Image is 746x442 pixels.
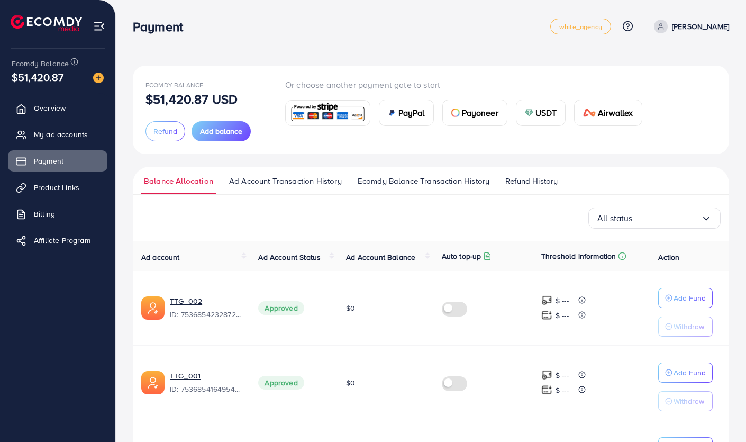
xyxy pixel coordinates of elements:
span: $51,420.87 [12,69,64,85]
span: Product Links [34,182,79,193]
p: $51,420.87 USD [145,93,238,105]
span: ID: 7536854164954071056 [170,384,241,394]
span: Overview [34,103,66,113]
img: top-up amount [541,384,552,395]
p: Withdraw [674,320,704,333]
span: My ad accounts [34,129,88,140]
button: Withdraw [658,391,713,411]
span: Ecomdy Balance [145,80,203,89]
span: $0 [346,377,355,388]
a: Billing [8,203,107,224]
span: Ad Account Transaction History [229,175,342,187]
img: menu [93,20,105,32]
div: Search for option [588,208,721,229]
span: All status [597,210,633,227]
button: Refund [145,121,185,141]
p: Withdraw [674,395,704,408]
img: card [388,109,396,117]
span: PayPal [398,106,425,119]
img: card [451,109,460,117]
a: white_agency [550,19,611,34]
img: logo [11,15,82,31]
span: ID: 7536854232872534033 [170,309,241,320]
a: TTG_002 [170,296,241,306]
img: top-up amount [541,369,552,381]
p: $ --- [556,369,569,382]
span: white_agency [559,23,602,30]
span: USDT [535,106,557,119]
input: Search for option [633,210,701,227]
p: Add Fund [674,366,706,379]
span: Balance Allocation [144,175,213,187]
a: cardAirwallex [574,100,642,126]
span: Payment [34,156,63,166]
span: Approved [258,376,304,390]
span: Ad account [141,252,180,263]
h3: Payment [133,19,192,34]
button: Add Fund [658,288,713,308]
img: card [583,109,596,117]
p: Add Fund [674,292,706,304]
p: $ --- [556,384,569,396]
a: Payment [8,150,107,172]
iframe: Chat [701,394,738,434]
a: Affiliate Program [8,230,107,251]
p: Or choose another payment gate to start [285,78,651,91]
button: Add Fund [658,363,713,383]
a: Product Links [8,177,107,198]
span: Affiliate Program [34,235,90,246]
img: top-up amount [541,310,552,321]
button: Add balance [192,121,251,141]
a: TTG_001 [170,371,241,381]
span: Action [658,252,679,263]
a: My ad accounts [8,124,107,145]
img: card [525,109,533,117]
span: Refund History [505,175,558,187]
div: <span class='underline'>TTG_001</span></br>7536854164954071056 [170,371,241,395]
img: ic-ads-acc.e4c84228.svg [141,296,165,320]
p: [PERSON_NAME] [672,20,729,33]
img: image [93,73,104,83]
a: cardPayoneer [442,100,507,126]
span: $0 [346,303,355,313]
a: [PERSON_NAME] [650,20,729,33]
a: cardPayPal [379,100,434,126]
a: card [285,100,370,126]
span: Ad Account Status [258,252,321,263]
span: Add balance [200,126,242,137]
span: Ad Account Balance [346,252,415,263]
span: Airwallex [598,106,633,119]
p: $ --- [556,309,569,322]
img: ic-ads-acc.e4c84228.svg [141,371,165,394]
span: Billing [34,209,55,219]
div: <span class='underline'>TTG_002</span></br>7536854232872534033 [170,296,241,320]
span: Approved [258,301,304,315]
p: $ --- [556,294,569,307]
a: Overview [8,97,107,119]
span: Ecomdy Balance [12,58,69,69]
p: Threshold information [541,250,616,263]
img: card [289,102,367,124]
p: Auto top-up [442,250,481,263]
button: Withdraw [658,317,713,337]
span: Ecomdy Balance Transaction History [358,175,489,187]
img: top-up amount [541,295,552,306]
span: Refund [153,126,177,137]
a: cardUSDT [516,100,566,126]
span: Payoneer [462,106,498,119]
